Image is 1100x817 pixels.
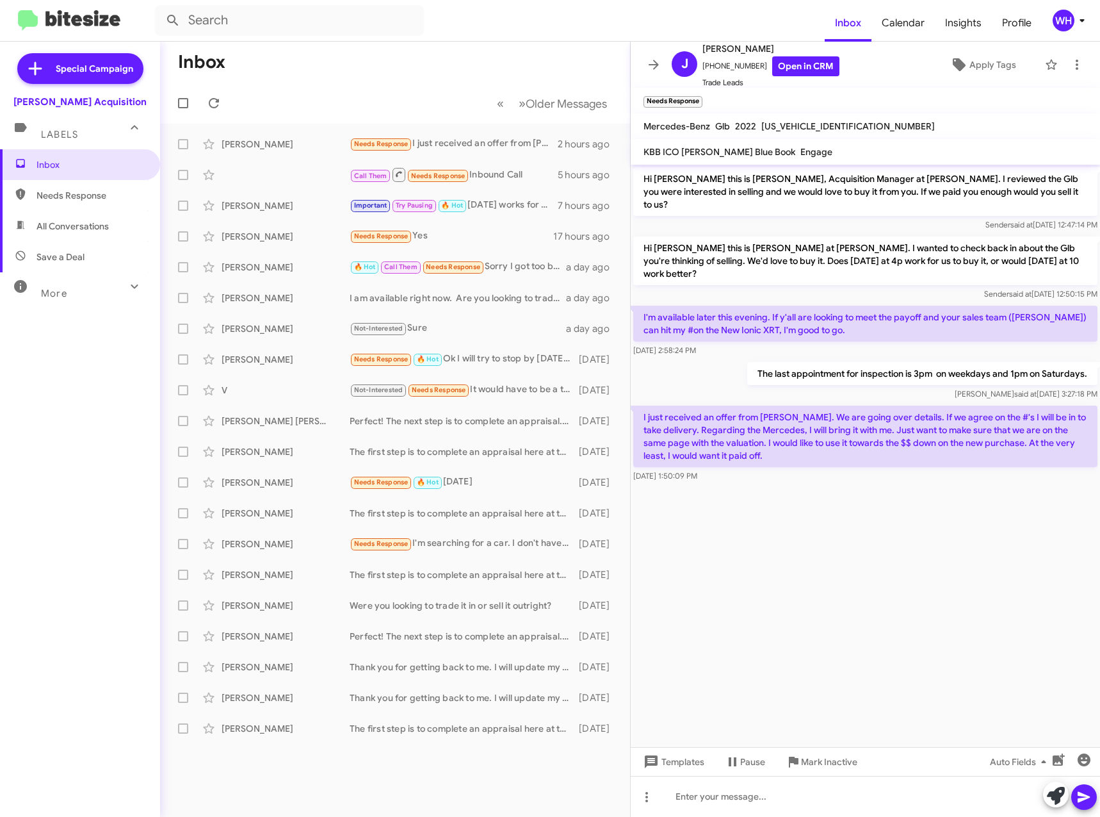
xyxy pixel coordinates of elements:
[350,507,576,520] div: The first step is to complete an appraisal here at the dealership. Once we complete an inspection...
[761,120,935,132] span: [US_VEHICLE_IDENTIFICATION_NUMBER]
[558,169,620,181] div: 5 hours ago
[441,201,463,210] span: 🔥 Hot
[489,90,512,117] button: Previous
[350,352,576,367] div: Ok I will try to stop by [DATE]. Do to work I will not be able to make it before then
[772,56,839,76] a: Open in CRM
[222,661,350,673] div: [PERSON_NAME]
[735,120,756,132] span: 2022
[354,355,408,363] span: Needs Response
[511,90,615,117] button: Next
[633,236,1097,285] p: Hi [PERSON_NAME] this is [PERSON_NAME] at [PERSON_NAME]. I wanted to check back in about the Glb ...
[990,750,1051,773] span: Auto Fields
[222,415,350,427] div: [PERSON_NAME] [PERSON_NAME]
[747,362,1097,385] p: The last appointment for inspection is 3pm on weekdays and 1pm on Saturdays.
[350,136,558,151] div: I just received an offer from [PERSON_NAME]. We are going over details. If we agree on the #'s I ...
[825,4,871,42] span: Inbox
[775,750,868,773] button: Mark Inactive
[354,172,387,180] span: Call Them
[715,750,775,773] button: Pause
[350,630,576,643] div: Perfect! The next step is to complete an appraisal. Once complete, we can make you an offer. Are ...
[801,750,857,773] span: Mark Inactive
[576,538,620,550] div: [DATE]
[681,54,688,74] span: J
[980,750,1062,773] button: Auto Fields
[13,95,147,108] div: [PERSON_NAME] Acquisition
[800,146,832,158] span: Engage
[1042,10,1086,31] button: WH
[350,229,553,243] div: Yes
[350,599,576,612] div: Were you looking to trade it in or sell it outright?
[354,232,408,240] span: Needs Response
[633,406,1097,467] p: I just received an offer from [PERSON_NAME]. We are going over details. If we agree on the #'s I ...
[576,630,620,643] div: [DATE]
[426,263,480,271] span: Needs Response
[955,389,1097,399] span: [PERSON_NAME] [DATE] 3:27:18 PM
[576,415,620,427] div: [DATE]
[178,52,225,72] h1: Inbox
[222,691,350,704] div: [PERSON_NAME]
[354,140,408,148] span: Needs Response
[631,750,715,773] button: Templates
[553,230,620,243] div: 17 hours ago
[497,95,504,111] span: «
[633,471,697,481] span: [DATE] 1:50:09 PM
[350,383,576,397] div: It would have to be a truly generous offer for me to even consider
[350,536,576,551] div: I'm searching for a car. I don't have one to sell. Thanks for your inquiry
[558,138,620,151] div: 2 hours ago
[1014,389,1037,399] span: said at
[576,691,620,704] div: [DATE]
[41,288,67,299] span: More
[354,478,408,486] span: Needs Response
[350,167,558,183] div: Inbound Call
[740,750,765,773] span: Pause
[350,260,566,274] div: Sorry I got too busy In the morning. I can call you around 2pm? Will you be available? Should I c...
[576,384,620,397] div: [DATE]
[56,62,133,75] span: Special Campaign
[222,445,350,458] div: [PERSON_NAME]
[222,538,350,550] div: [PERSON_NAME]
[350,415,576,427] div: Perfect! The next step is to complete an appraisal. Once complete, we can make you an offer. Are ...
[222,722,350,735] div: [PERSON_NAME]
[36,251,85,263] span: Save a Deal
[350,661,576,673] div: Thank you for getting back to me. I will update my records.
[871,4,935,42] a: Calendar
[350,475,576,490] div: [DATE]
[417,355,439,363] span: 🔥 Hot
[354,540,408,548] span: Needs Response
[350,292,566,304] div: I am available right now. Are you looking to trade it in or sell it outright?
[354,386,403,394] span: Not-Interested
[36,220,109,233] span: All Conversations
[935,4,992,42] span: Insights
[927,53,1039,76] button: Apply Tags
[350,691,576,704] div: Thank you for getting back to me. I will update my records.
[633,306,1097,342] p: I'm available later this evening. If y'all are looking to meet the payoff and your sales team ([P...
[17,53,143,84] a: Special Campaign
[526,97,607,111] span: Older Messages
[350,568,576,581] div: The first step is to complete an appraisal here at the dealership. Once we complete an inspection...
[702,41,839,56] span: [PERSON_NAME]
[222,353,350,366] div: [PERSON_NAME]
[411,172,465,180] span: Needs Response
[222,138,350,151] div: [PERSON_NAME]
[222,507,350,520] div: [PERSON_NAME]
[992,4,1042,42] a: Profile
[222,568,350,581] div: [PERSON_NAME]
[222,230,350,243] div: [PERSON_NAME]
[354,324,403,333] span: Not-Interested
[222,292,350,304] div: [PERSON_NAME]
[350,321,566,336] div: Sure
[490,90,615,117] nav: Page navigation example
[643,96,702,108] small: Needs Response
[222,630,350,643] div: [PERSON_NAME]
[222,599,350,612] div: [PERSON_NAME]
[576,353,620,366] div: [DATE]
[222,384,350,397] div: V
[412,386,466,394] span: Needs Response
[1010,220,1033,229] span: said at
[396,201,433,210] span: Try Pausing
[222,476,350,489] div: [PERSON_NAME]
[354,201,387,210] span: Important
[222,322,350,335] div: [PERSON_NAME]
[641,750,704,773] span: Templates
[576,722,620,735] div: [DATE]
